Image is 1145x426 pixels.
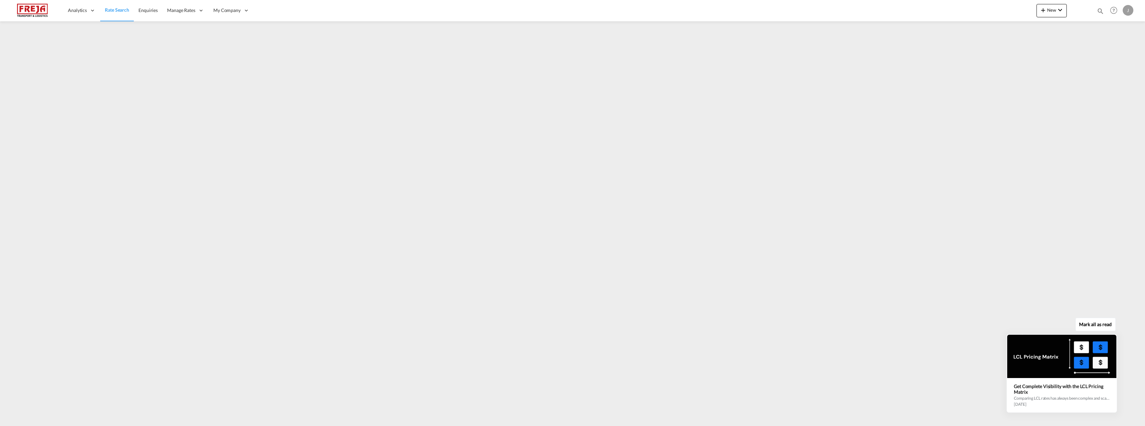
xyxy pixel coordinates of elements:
[138,7,158,13] span: Enquiries
[1123,5,1133,16] div: J
[1056,6,1064,14] md-icon: icon-chevron-down
[1039,6,1047,14] md-icon: icon-plus 400-fg
[1097,7,1104,17] div: icon-magnify
[167,7,195,14] span: Manage Rates
[1097,7,1104,15] md-icon: icon-magnify
[105,7,129,13] span: Rate Search
[10,3,55,18] img: 586607c025bf11f083711d99603023e7.png
[1108,5,1119,16] span: Help
[68,7,87,14] span: Analytics
[1108,5,1123,17] div: Help
[1039,7,1064,13] span: New
[1036,4,1067,17] button: icon-plus 400-fgNewicon-chevron-down
[213,7,241,14] span: My Company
